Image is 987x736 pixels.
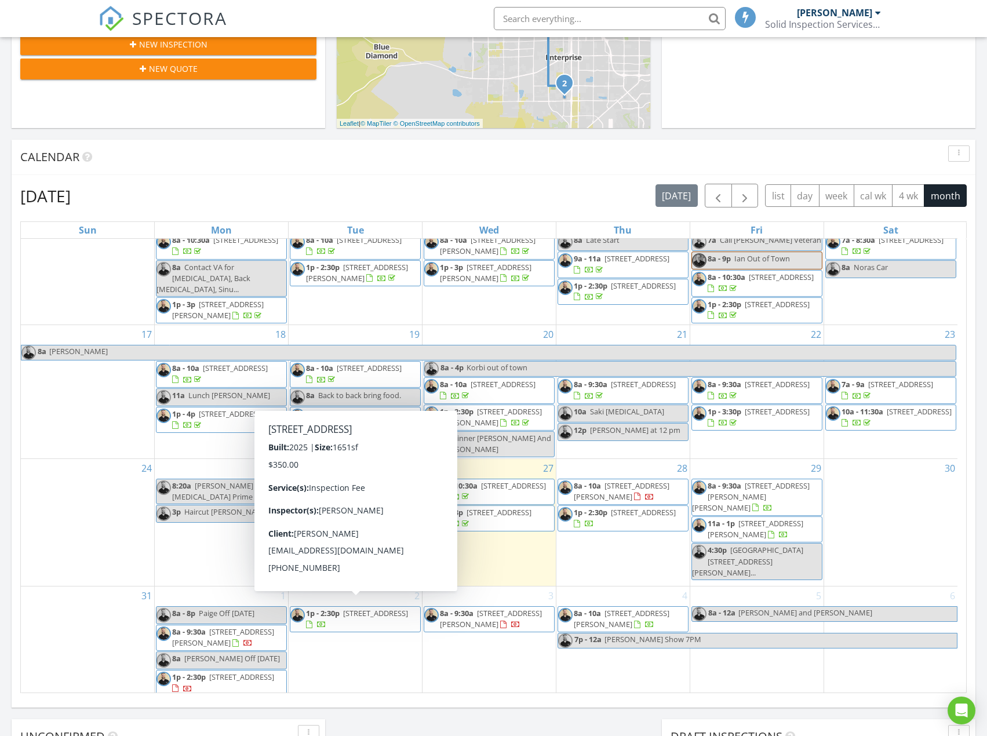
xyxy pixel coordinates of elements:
[574,235,582,245] span: 8a
[826,379,840,393] img: img_0062.jpg
[440,379,467,389] span: 8a - 10a
[705,184,732,207] button: Previous month
[819,184,854,207] button: week
[691,297,822,323] a: 1p - 2:30p [STREET_ADDRESS]
[139,38,207,50] span: New Inspection
[156,262,171,276] img: img_0062.jpg
[558,279,689,305] a: 1p - 2:30p [STREET_ADDRESS]
[574,253,601,264] span: 9a - 11a
[574,507,676,529] a: 1p - 2:30p [STREET_ADDRESS]
[407,325,422,344] a: Go to August 19, 2025
[290,260,421,286] a: 1p - 2:30p [STREET_ADDRESS][PERSON_NAME]
[692,545,706,559] img: img_0062.jpg
[156,409,171,423] img: img_0062.jpg
[394,120,480,127] a: © OpenStreetMap contributors
[132,6,227,30] span: SPECTORA
[708,272,745,282] span: 8a - 10:30a
[343,534,408,544] span: [STREET_ADDRESS]
[574,507,607,518] span: 1p - 2:30p
[289,325,423,458] td: Go to August 19, 2025
[21,458,155,586] td: Go to August 24, 2025
[139,325,154,344] a: Go to August 17, 2025
[139,586,154,605] a: Go to August 31, 2025
[440,262,531,283] a: 1p - 3p [STREET_ADDRESS][PERSON_NAME]
[149,63,198,75] span: New Quote
[21,325,155,458] td: Go to August 17, 2025
[424,260,555,286] a: 1p - 3p [STREET_ADDRESS][PERSON_NAME]
[842,379,865,389] span: 7a - 9a
[574,480,601,491] span: 8a - 10a
[692,299,706,314] img: img_0062.jpg
[734,253,790,264] span: Ian Out of Town
[690,197,824,325] td: Go to August 15, 2025
[203,363,268,373] span: [STREET_ADDRESS]
[924,184,967,207] button: month
[306,409,412,430] span: [STREET_ADDRESS][PERSON_NAME]
[337,480,402,491] span: [STREET_ADDRESS]
[290,480,305,495] img: img_0062.jpg
[440,362,464,376] span: 8a - 4p
[424,379,439,393] img: img_0062.jpg
[440,235,467,245] span: 8a - 10a
[558,425,573,439] img: img_0062.jpg
[708,480,741,491] span: 8a - 9:30a
[77,222,99,238] a: Sunday
[738,607,872,618] span: [PERSON_NAME] and [PERSON_NAME]
[842,235,944,256] a: 7a - 8:30a [STREET_ADDRESS]
[155,586,289,698] td: Go to September 1, 2025
[424,362,439,376] img: img_0062.jpg
[611,507,676,518] span: [STREET_ADDRESS]
[440,406,474,417] span: 1p - 2:30p
[318,390,401,400] span: Back to back bring food.
[172,262,181,272] span: 8a
[440,608,542,629] span: [STREET_ADDRESS][PERSON_NAME]
[172,299,195,309] span: 1p - 3p
[172,507,181,517] span: 3p
[172,363,199,373] span: 8a - 10a
[868,379,933,389] span: [STREET_ADDRESS]
[541,459,556,478] a: Go to August 27, 2025
[289,586,423,698] td: Go to September 2, 2025
[814,586,824,605] a: Go to September 5, 2025
[720,235,821,245] span: Call [PERSON_NAME] Veteran
[708,545,727,555] span: 4:30p
[748,222,765,238] a: Friday
[541,325,556,344] a: Go to August 20, 2025
[424,505,555,531] a: 1p - 3p [STREET_ADDRESS]
[708,379,810,400] a: 8a - 9:30a [STREET_ADDRESS]
[440,507,463,518] span: 1p - 3p
[273,325,288,344] a: Go to August 18, 2025
[423,586,556,698] td: Go to September 3, 2025
[290,606,421,632] a: 1p - 2:30p [STREET_ADDRESS]
[156,235,171,249] img: img_0062.jpg
[942,459,957,478] a: Go to August 30, 2025
[172,480,270,502] span: [PERSON_NAME] [MEDICAL_DATA] Prime Med
[424,377,555,403] a: 8a - 10a [STREET_ADDRESS]
[574,480,669,502] a: 8a - 10a [STREET_ADDRESS][PERSON_NAME]
[574,480,669,502] span: [STREET_ADDRESS][PERSON_NAME]
[708,518,803,540] a: 11a - 1p [STREET_ADDRESS][PERSON_NAME]
[440,480,546,502] a: 8a - 10:30a [STREET_ADDRESS]
[708,235,716,245] span: 7a
[424,233,555,259] a: 8a - 10a [STREET_ADDRESS][PERSON_NAME]
[440,507,531,529] a: 1p - 3p [STREET_ADDRESS]
[692,607,706,621] img: img_0062.jpg
[564,83,571,90] div: 3740 Crisp Breeze Ave, Enterprise, NV 89141
[20,59,316,79] button: New Quote
[825,377,956,403] a: 7a - 9a [STREET_ADDRESS]
[155,197,289,325] td: Go to August 11, 2025
[21,197,155,325] td: Go to August 10, 2025
[826,235,840,249] img: img_0062.jpg
[440,480,478,491] span: 8a - 10:30a
[21,586,155,698] td: Go to August 31, 2025
[99,6,124,31] img: The Best Home Inspection Software - Spectora
[558,252,689,278] a: 9a - 11a [STREET_ADDRESS]
[337,507,402,518] span: [STREET_ADDRESS]
[290,361,421,387] a: 8a - 10a [STREET_ADDRESS]
[708,518,803,540] span: [STREET_ADDRESS][PERSON_NAME]
[306,534,408,555] a: 2p - 2:30p [STREET_ADDRESS]
[289,458,423,586] td: Go to August 26, 2025
[188,390,270,400] span: Lunch [PERSON_NAME]
[306,409,344,419] span: 11a - 1:15p
[440,433,551,454] span: Dinner [PERSON_NAME] And [PERSON_NAME]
